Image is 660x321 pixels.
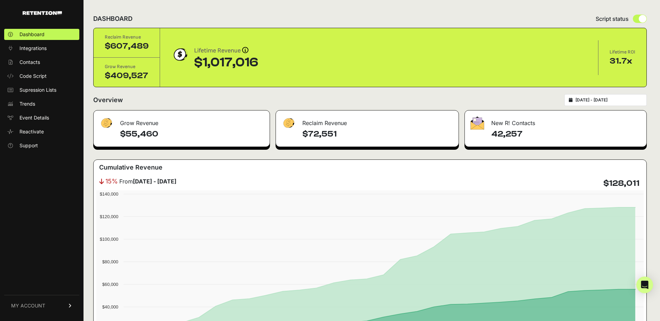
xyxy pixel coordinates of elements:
[100,237,118,242] text: $100,000
[4,295,79,316] a: MY ACCOUNT
[100,214,118,219] text: $120,000
[105,63,149,70] div: Grow Revenue
[276,110,458,131] div: Reclaim Revenue
[636,277,653,293] div: Open Intercom Messenger
[102,259,118,264] text: $80,000
[105,176,118,186] span: 15%
[19,87,56,93] span: Supression Lists
[102,282,118,287] text: $60,000
[19,128,44,135] span: Reactivate
[19,31,45,38] span: Dashboard
[171,46,189,63] img: dollar-coin-05c43ed7efb7bc0c12610022525b4bbbb207c7efeef5aecc26f025e68dcafac9.png
[281,116,295,130] img: fa-dollar-13500eef13a19c4ab2b9ed9ad552e47b0d9fc28b02b83b90ba0e00f96d6372e9.png
[19,100,35,107] span: Trends
[465,110,646,131] div: New R! Contacts
[603,178,639,189] h4: $128,011
[470,116,484,130] img: fa-envelope-19ae18322b30453b285274b1b8af3d052b27d846a4fbe8435d1a52b978f639a2.png
[19,114,49,121] span: Event Details
[99,116,113,130] img: fa-dollar-13500eef13a19c4ab2b9ed9ad552e47b0d9fc28b02b83b90ba0e00f96d6372e9.png
[102,304,118,310] text: $40,000
[19,45,47,52] span: Integrations
[11,302,45,309] span: MY ACCOUNT
[119,177,176,186] span: From
[4,57,79,68] a: Contacts
[23,11,62,15] img: Retention.com
[133,178,176,185] strong: [DATE] - [DATE]
[194,46,258,56] div: Lifetime Revenue
[610,49,635,56] div: Lifetime ROI
[105,41,149,52] div: $607,489
[4,84,79,96] a: Supression Lists
[105,34,149,41] div: Reclaim Revenue
[19,59,40,66] span: Contacts
[4,43,79,54] a: Integrations
[4,112,79,123] a: Event Details
[120,129,264,140] h4: $55,460
[19,73,47,80] span: Code Script
[610,56,635,67] div: 31.7x
[194,56,258,69] div: $1,017,016
[94,110,270,131] div: Grow Revenue
[4,29,79,40] a: Dashboard
[596,15,629,23] span: Script status
[100,191,118,197] text: $140,000
[93,14,133,24] h2: DASHBOARD
[491,129,641,140] h4: 42,257
[4,126,79,137] a: Reactivate
[99,163,162,172] h3: Cumulative Revenue
[4,98,79,109] a: Trends
[93,95,123,105] h2: Overview
[4,71,79,82] a: Code Script
[4,140,79,151] a: Support
[302,129,453,140] h4: $72,551
[19,142,38,149] span: Support
[105,70,149,81] div: $409,527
